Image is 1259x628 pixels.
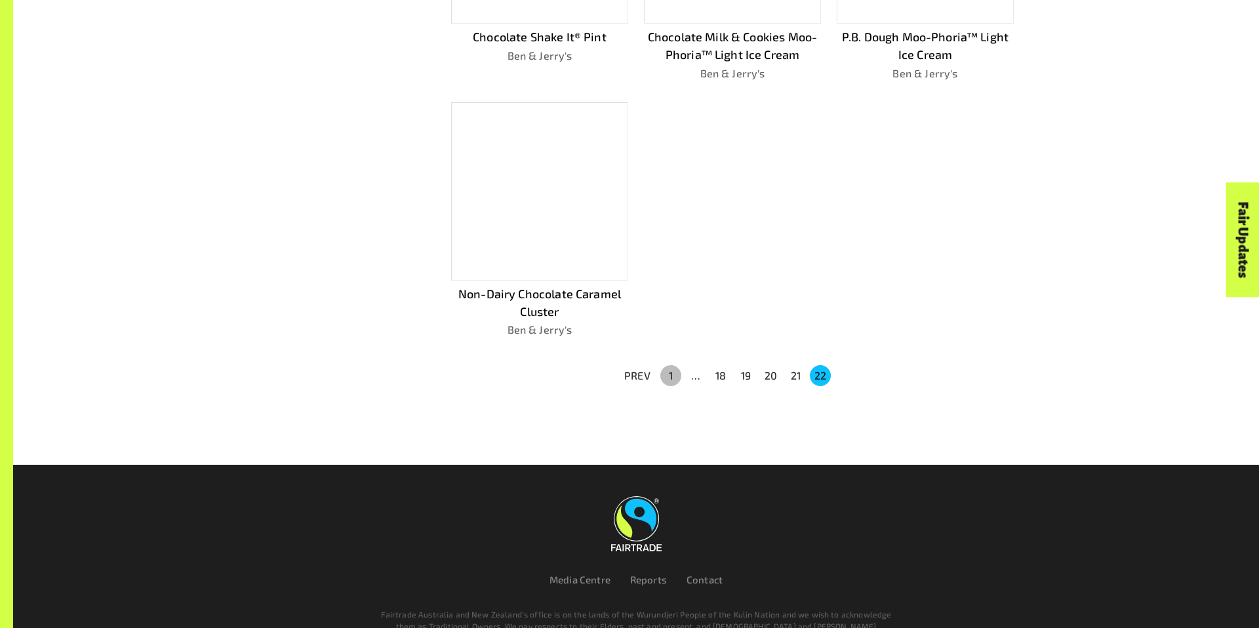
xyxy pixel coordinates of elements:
[810,365,831,386] button: page 22
[630,574,667,585] a: Reports
[451,48,628,64] p: Ben & Jerry's
[451,102,628,338] a: Non-Dairy Chocolate Caramel ClusterBen & Jerry's
[660,365,681,386] button: Go to page 1
[685,368,706,383] div: …
[687,574,723,585] a: Contact
[624,368,650,383] p: PREV
[710,365,731,386] button: Go to page 18
[451,285,628,321] p: Non-Dairy Chocolate Caramel Cluster
[611,496,662,551] img: Fairtrade Australia New Zealand logo
[451,28,628,46] p: Chocolate Shake It® Pint
[735,365,756,386] button: Go to page 19
[785,365,806,386] button: Go to page 21
[550,574,610,585] a: Media Centre
[837,28,1014,64] p: P.B. Dough Moo-Phoria™ Light Ice Cream
[616,364,658,387] button: PREV
[451,322,628,338] p: Ben & Jerry's
[760,365,781,386] button: Go to page 20
[837,66,1014,81] p: Ben & Jerry's
[616,364,833,387] nav: pagination navigation
[644,66,821,81] p: Ben & Jerry's
[644,28,821,64] p: Chocolate Milk & Cookies Moo-Phoria™ Light Ice Cream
